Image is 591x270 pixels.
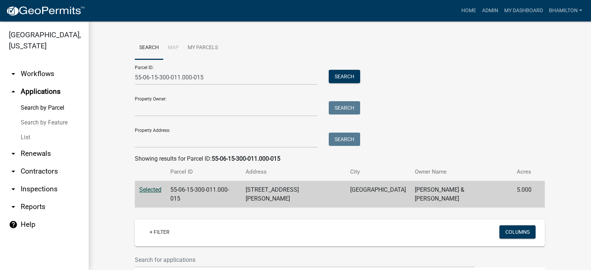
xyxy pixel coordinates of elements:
a: Home [458,4,479,18]
th: Acres [512,163,536,181]
a: Selected [139,186,161,193]
th: City [346,163,410,181]
i: arrow_drop_down [9,167,18,176]
button: Search [329,70,360,83]
i: arrow_drop_down [9,149,18,158]
div: Showing results for Parcel ID: [135,154,545,163]
td: [GEOGRAPHIC_DATA] [346,181,410,208]
i: arrow_drop_down [9,202,18,211]
a: bhamilton [546,4,585,18]
th: Address [241,163,346,181]
i: arrow_drop_down [9,185,18,194]
button: Search [329,101,360,115]
th: Owner Name [410,163,512,181]
i: arrow_drop_down [9,69,18,78]
th: Parcel ID [166,163,241,181]
input: Search for applications [135,252,475,267]
button: Columns [499,225,536,239]
a: My Dashboard [501,4,546,18]
td: [STREET_ADDRESS][PERSON_NAME] [241,181,346,208]
strong: 55-06-15-300-011.000-015 [212,155,280,162]
i: help [9,220,18,229]
a: + Filter [144,225,175,239]
td: 55-06-15-300-011.000-015 [166,181,241,208]
td: 5.000 [512,181,536,208]
a: Search [135,36,163,60]
td: [PERSON_NAME] & [PERSON_NAME] [410,181,512,208]
a: Admin [479,4,501,18]
i: arrow_drop_up [9,87,18,96]
a: My Parcels [183,36,222,60]
button: Search [329,133,360,146]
